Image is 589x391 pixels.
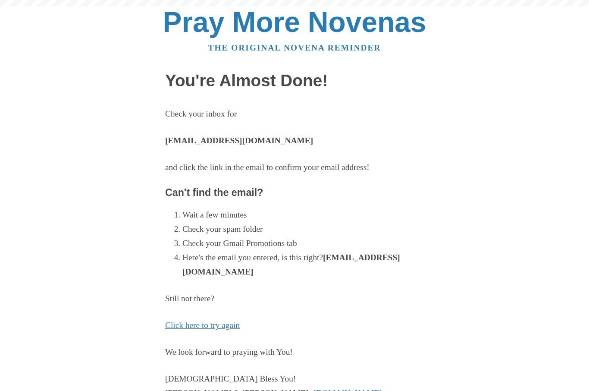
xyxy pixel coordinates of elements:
strong: [EMAIL_ADDRESS][DOMAIN_NAME] [182,253,400,276]
p: Still not there? [165,292,424,306]
li: Wait a few minutes [182,208,424,222]
li: Check your Gmail Promotions tab [182,236,424,251]
li: Here's the email you entered, is this right? [182,251,424,279]
li: Check your spam folder [182,222,424,236]
h1: You're Almost Done! [165,72,424,90]
p: We look forward to praying with You! [165,345,424,359]
strong: [EMAIL_ADDRESS][DOMAIN_NAME] [165,136,313,145]
a: The original novena reminder [208,43,381,52]
p: and click the link in the email to confirm your email address! [165,161,424,175]
a: Click here to try again [165,321,240,330]
p: Check your inbox for [165,107,424,121]
a: Pray More Novenas [163,6,426,38]
h3: Can't find the email? [165,187,424,199]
